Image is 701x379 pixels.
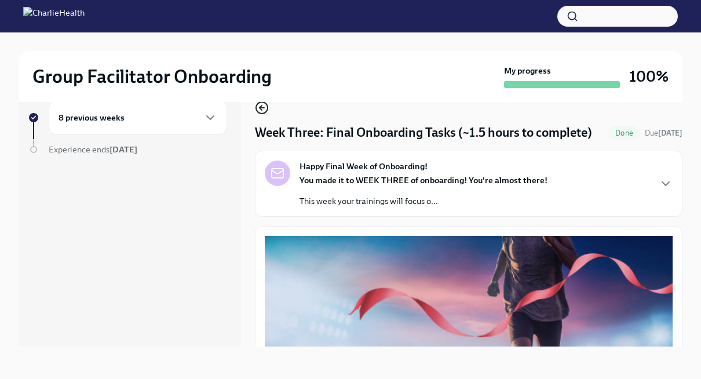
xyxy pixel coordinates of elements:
strong: You made it to WEEK THREE of onboarding! You're almost there! [300,175,547,185]
div: 8 previous weeks [49,101,227,134]
strong: [DATE] [109,144,137,155]
img: CharlieHealth [23,7,85,25]
strong: My progress [504,65,551,76]
span: May 31st, 2025 10:00 [645,127,682,139]
h2: Group Facilitator Onboarding [32,65,272,88]
strong: Happy Final Week of Onboarding! [300,161,428,172]
p: This week your trainings will focus o... [300,195,547,207]
h3: 100% [629,66,669,87]
strong: [DATE] [658,129,682,137]
span: Experience ends [49,144,137,155]
h4: Week Three: Final Onboarding Tasks (~1.5 hours to complete) [255,124,592,141]
h6: 8 previous weeks [59,111,125,124]
span: Done [608,129,640,137]
span: Due [645,129,682,137]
